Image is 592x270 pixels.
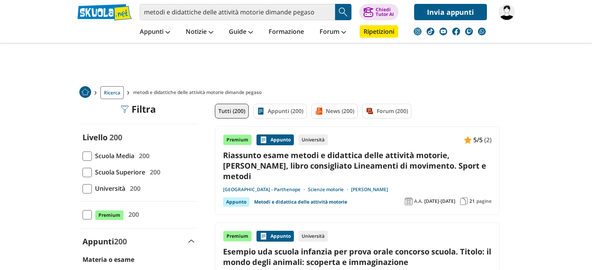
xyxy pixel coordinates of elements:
[127,183,141,193] span: 200
[257,107,265,115] img: Appunti filtro contenuto
[499,4,515,20] img: anto_castaldi
[254,197,347,207] a: Metodi e didattica delle attività motorie
[260,232,267,240] img: Appunti contenuto
[223,150,492,182] a: Riassunto esame metodi e didattica delle attività motorie, [PERSON_NAME], libro consigliato Linea...
[79,86,91,98] img: Home
[223,186,308,193] a: [GEOGRAPHIC_DATA] - Parthenope
[405,197,413,205] img: Anno accademico
[469,198,475,204] span: 21
[256,134,294,145] div: Appunto
[223,197,249,207] div: Appunto
[147,167,160,177] span: 200
[133,86,265,99] span: metodi e didattiche delle attività motorie dimande pegaso
[427,28,434,35] img: tiktok
[476,198,492,204] span: pagine
[260,136,267,144] img: Appunti contenuto
[465,28,473,35] img: twitch
[439,28,447,35] img: youtube
[83,236,127,247] label: Appunti
[414,28,422,35] img: instagram
[452,28,460,35] img: facebook
[223,134,252,145] div: Premium
[335,4,351,20] button: Search Button
[223,246,492,267] a: Esempio uda scuola infanzia per prova orale concorso scuola. Titolo: il mondo degli animali: scop...
[83,255,134,264] label: Materia o esame
[315,107,323,115] img: News filtro contenuto
[299,134,328,145] div: Università
[337,6,349,18] img: Cerca appunti, riassunti o versioni
[351,186,388,193] a: [PERSON_NAME]
[83,132,107,143] label: Livello
[464,136,472,144] img: Appunti contenuto
[253,104,307,118] a: Appunti (200)
[92,151,134,161] span: Scuola Media
[92,167,145,177] span: Scuola Superiore
[414,4,487,20] a: Invia appunti
[460,197,468,205] img: Pagine
[138,25,172,39] a: Appunti
[92,183,125,193] span: Università
[227,25,255,39] a: Guide
[109,132,122,143] span: 200
[136,151,149,161] span: 200
[478,28,486,35] img: WhatsApp
[95,210,124,220] span: Premium
[267,25,306,39] a: Formazione
[100,86,124,99] a: Ricerca
[79,86,91,99] a: Home
[424,198,455,204] span: [DATE]-[DATE]
[484,135,492,145] span: (2)
[359,4,399,20] button: ChiediTutor AI
[366,107,374,115] img: Forum filtro contenuto
[376,7,394,17] div: Chiedi Tutor AI
[473,135,483,145] span: 5/5
[188,240,195,243] img: Apri e chiudi sezione
[223,231,252,242] div: Premium
[362,104,411,118] a: Forum (200)
[414,198,423,204] span: A.A.
[299,231,328,242] div: Università
[121,104,156,115] div: Filtra
[318,25,348,39] a: Forum
[256,231,294,242] div: Appunto
[308,186,351,193] a: Scienze motorie
[311,104,358,118] a: News (200)
[215,104,249,118] a: Tutti (200)
[125,209,139,219] span: 200
[184,25,215,39] a: Notizie
[121,105,128,113] img: Filtra filtri mobile
[360,25,398,38] a: Ripetizioni
[114,236,127,247] span: 200
[140,4,335,20] input: Cerca appunti, riassunti o versioni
